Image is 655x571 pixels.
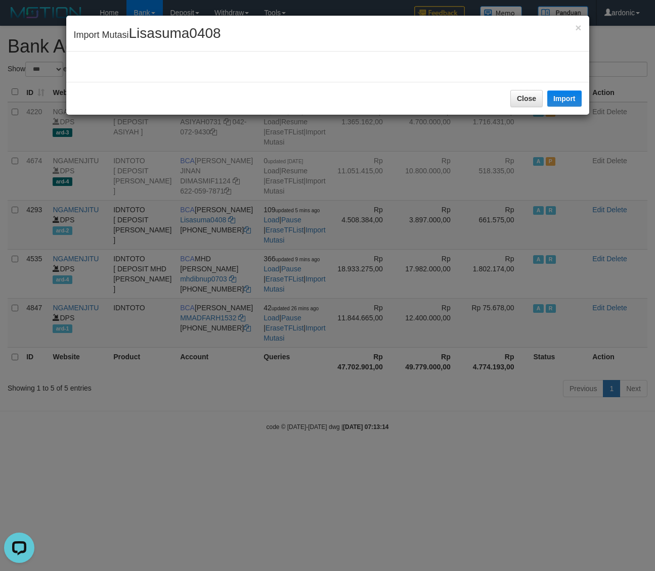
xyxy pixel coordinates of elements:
span: Import Mutasi [74,30,221,40]
span: × [575,22,581,33]
span: Lisasuma0408 [129,25,221,41]
button: Close [510,90,543,107]
button: Close [575,22,581,33]
button: Open LiveChat chat widget [4,4,34,34]
button: Import [547,90,582,107]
